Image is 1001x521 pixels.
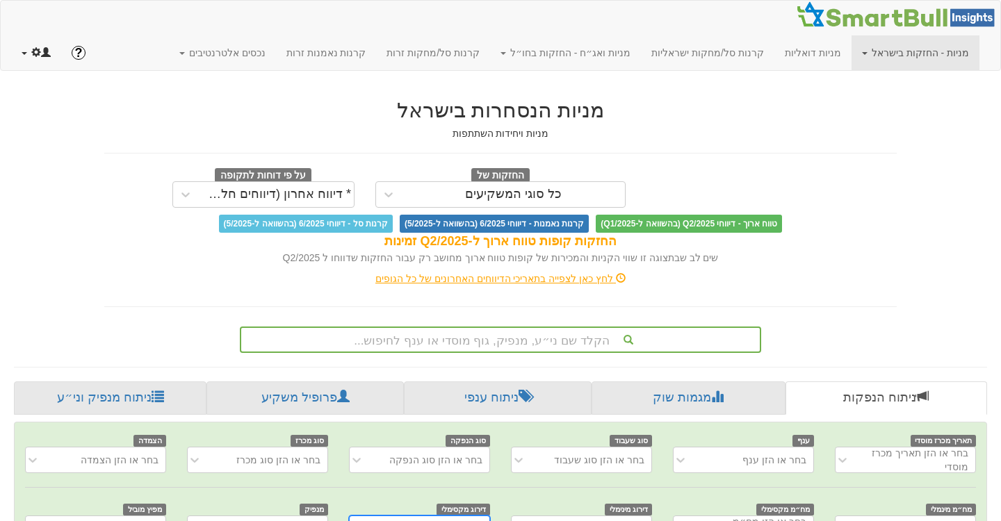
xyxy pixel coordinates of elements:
span: טווח ארוך - דיווחי Q2/2025 (בהשוואה ל-Q1/2025) [596,215,782,233]
div: כל סוגי המשקיעים [465,188,562,201]
a: פרופיל משקיע [206,381,403,415]
div: * דיווח אחרון (דיווחים חלקיים) [202,188,352,201]
span: ? [74,46,82,60]
span: סוג שעבוד [610,435,652,447]
a: ניתוח מנפיק וני״ע [14,381,206,415]
span: מנפיק [300,504,328,515]
a: ניתוח הנפקות [786,381,987,415]
div: בחר או הזן סוג שעבוד [554,453,644,467]
h5: מניות ויחידות השתתפות [104,129,897,139]
a: קרנות נאמנות זרות [276,35,377,70]
span: קרנות סל - דיווחי 6/2025 (בהשוואה ל-5/2025) [219,215,393,233]
span: סוג מכרז [291,435,328,447]
a: נכסים אלטרנטיבים [169,35,276,70]
a: מגמות שוק [592,381,785,415]
span: סוג הנפקה [446,435,490,447]
div: לחץ כאן לצפייה בתאריכי הדיווחים האחרונים של כל הגופים [94,272,907,286]
span: דירוג מינימלי [605,504,652,515]
span: קרנות נאמנות - דיווחי 6/2025 (בהשוואה ל-5/2025) [400,215,589,233]
div: בחר או הזן ענף [742,453,806,467]
h2: מניות הנסחרות בישראל [104,99,897,122]
a: ? [61,35,96,70]
span: מפיץ מוביל [123,504,166,515]
span: מח״מ מקסימלי [756,504,814,515]
div: בחר או הזן תאריך מכרז מוסדי [858,446,968,474]
a: ניתוח ענפי [404,381,592,415]
a: קרנות סל/מחקות ישראליות [641,35,774,70]
img: Smartbull [796,1,1000,28]
a: מניות ואג״ח - החזקות בחו״ל [490,35,641,70]
a: מניות - החזקות בישראל [852,35,979,70]
div: בחר או הזן הצמדה [81,453,158,467]
a: קרנות סל/מחקות זרות [376,35,490,70]
span: מח״מ מינמלי [926,504,976,515]
div: הקלד שם ני״ע, מנפיק, גוף מוסדי או ענף לחיפוש... [241,328,760,352]
span: ענף [792,435,814,447]
a: מניות דואליות [774,35,852,70]
div: בחר או הזן סוג הנפקה [389,453,482,467]
span: תאריך מכרז מוסדי [911,435,976,447]
div: שים לב שבתצוגה זו שווי הקניות והמכירות של קופות טווח ארוך מחושב רק עבור החזקות שדווחו ל Q2/2025 [104,251,897,265]
span: הצמדה [133,435,166,447]
div: החזקות קופות טווח ארוך ל-Q2/2025 זמינות [104,233,897,251]
span: על פי דוחות לתקופה [215,168,311,183]
div: בחר או הזן סוג מכרז [236,453,320,467]
span: דירוג מקסימלי [437,504,490,515]
span: החזקות של [471,168,530,183]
